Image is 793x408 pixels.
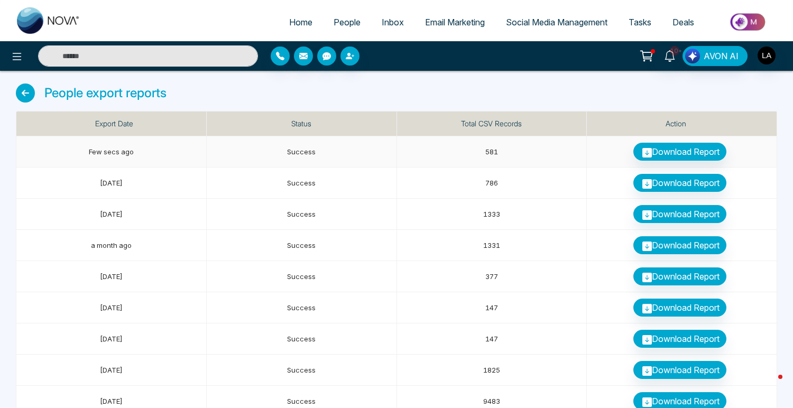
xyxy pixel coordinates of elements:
th: Status [207,112,397,136]
a: Inbox [371,12,414,32]
span: 377 [485,272,498,281]
span: Success [287,241,316,249]
a: Email Marketing [414,12,495,32]
a: Download Report [633,299,726,317]
span: [DATE] [100,397,123,405]
a: Deals [662,12,705,32]
span: Success [287,303,316,312]
span: Home [289,17,312,27]
span: Download Report [633,240,731,249]
img: Lead Flow [685,49,700,63]
span: Email Marketing [425,17,485,27]
span: 147 [485,335,498,343]
span: Download Report [633,178,731,187]
a: Social Media Management [495,12,618,32]
span: a month ago [91,241,132,249]
span: [DATE] [100,335,123,343]
span: 786 [485,179,498,187]
span: [DATE] [100,272,123,281]
span: [DATE] [100,210,123,218]
th: Total CSV Records [397,112,587,136]
span: AVON AI [704,50,739,62]
span: Success [287,366,316,374]
span: Success [287,210,316,218]
a: Download Report [633,143,726,161]
a: People [323,12,371,32]
img: Market-place.gif [710,10,787,34]
a: Download Report [633,174,726,192]
span: Download Report [633,396,731,405]
span: [DATE] [100,366,123,374]
a: Download Report [633,267,726,285]
a: Download Report [633,205,726,223]
span: 1825 [483,366,500,374]
span: [DATE] [100,303,123,312]
a: Download Report [633,330,726,348]
a: Download Report [633,236,726,254]
span: 1333 [483,210,500,218]
span: Success [287,179,316,187]
span: Download Report [633,272,731,280]
span: Download Report [633,303,731,311]
span: Tasks [629,17,651,27]
span: Social Media Management [506,17,607,27]
iframe: Intercom live chat [757,372,782,397]
span: Download Report [633,334,731,342]
a: Tasks [618,12,662,32]
span: Download Report [633,147,731,155]
img: User Avatar [758,47,776,64]
th: Action [587,112,777,136]
a: 10+ [657,46,683,64]
a: Home [279,12,323,32]
span: [DATE] [100,179,123,187]
span: 147 [485,303,498,312]
span: 1331 [483,241,500,249]
span: 10+ [670,46,679,55]
span: Success [287,147,316,156]
span: Download Report [633,209,731,218]
span: People [334,17,361,27]
a: Download Report [633,361,726,379]
span: Download Report [633,365,731,374]
h4: People export reports [44,86,167,101]
span: Success [287,335,316,343]
span: Few secs ago [89,147,134,156]
img: Nova CRM Logo [17,7,80,34]
span: Inbox [382,17,404,27]
span: Deals [672,17,694,27]
span: 9483 [483,397,500,405]
span: Success [287,272,316,281]
span: 581 [485,147,498,156]
th: Export Date [16,112,207,136]
button: AVON AI [683,46,748,66]
span: Success [287,397,316,405]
